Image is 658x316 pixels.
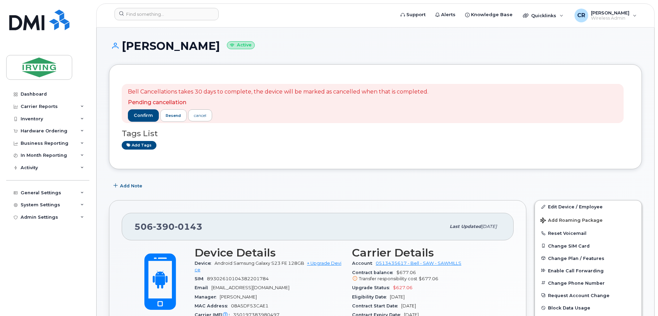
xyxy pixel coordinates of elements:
[535,264,641,277] button: Enable Call Forwarding
[352,261,376,266] span: Account
[195,294,220,299] span: Manager
[352,285,393,290] span: Upgrade Status
[376,261,461,266] a: 0513435617 - Bell - SAW - SAWMILLS
[215,261,304,266] span: Android Samsung Galaxy S23 FE 128GB
[109,40,642,52] h1: [PERSON_NAME]
[359,276,417,281] span: Transfer responsibility cost
[195,276,207,281] span: SIM
[352,294,390,299] span: Eligibility Date
[134,221,202,232] span: 506
[535,240,641,252] button: Change SIM Card
[128,109,159,122] button: confirm
[535,252,641,264] button: Change Plan / Features
[166,113,181,118] span: resend
[195,303,231,308] span: MAC Address
[535,213,641,227] button: Add Roaming Package
[188,109,212,121] a: cancel
[352,270,501,282] span: $677.06
[128,88,428,96] p: Bell Cancellations takes 30 days to complete, the device will be marked as cancelled when that is...
[352,270,396,275] span: Contract balance
[120,183,142,189] span: Add Note
[540,218,603,224] span: Add Roaming Package
[535,200,641,213] a: Edit Device / Employee
[352,303,401,308] span: Contract Start Date
[419,276,438,281] span: $677.06
[207,276,269,281] span: 89302610104382201784
[231,303,268,308] span: 08A5DF53CAE1
[481,224,497,229] span: [DATE]
[160,109,187,122] button: resend
[535,227,641,239] button: Reset Voicemail
[548,268,604,273] span: Enable Call Forwarding
[109,179,148,192] button: Add Note
[211,285,289,290] span: [EMAIL_ADDRESS][DOMAIN_NAME]
[195,247,344,259] h3: Device Details
[122,141,156,150] a: Add tags
[220,294,257,299] span: [PERSON_NAME]
[401,303,416,308] span: [DATE]
[194,112,206,119] div: cancel
[195,285,211,290] span: Email
[128,99,428,107] p: Pending cancellation
[227,41,255,49] small: Active
[134,112,153,119] span: confirm
[195,261,215,266] span: Device
[153,221,175,232] span: 390
[195,261,341,272] a: + Upgrade Device
[352,247,501,259] h3: Carrier Details
[535,277,641,289] button: Change Phone Number
[450,224,481,229] span: Last updated
[175,221,202,232] span: 0143
[548,255,604,261] span: Change Plan / Features
[535,302,641,314] button: Block Data Usage
[535,289,641,302] button: Request Account Change
[390,294,405,299] span: [DATE]
[393,285,413,290] span: $627.06
[122,129,629,138] h3: Tags List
